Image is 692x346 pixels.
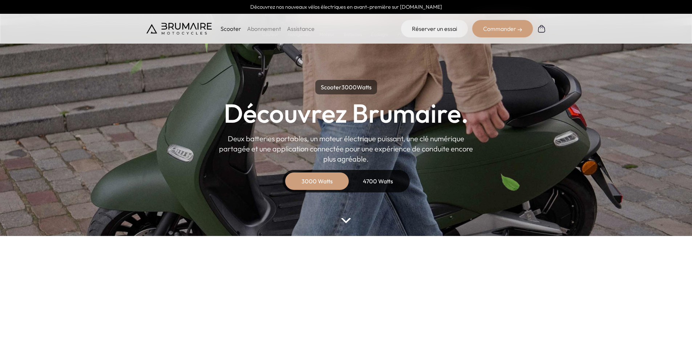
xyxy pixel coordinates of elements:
img: arrow-bottom.png [341,218,351,223]
img: right-arrow-2.png [518,28,522,32]
div: 3000 Watts [288,172,346,190]
a: Assistance [287,25,315,32]
a: Abonnement [247,25,281,32]
a: Réserver un essai [401,20,468,37]
img: Panier [537,24,546,33]
p: Scooter [220,24,241,33]
div: Commander [472,20,533,37]
div: 4700 Watts [349,172,407,190]
span: 3000 [341,84,357,91]
p: Scooter Watts [315,80,377,94]
p: Deux batteries portables, un moteur électrique puissant, une clé numérique partagée et une applic... [219,134,473,164]
img: Brumaire Motocycles [146,23,212,34]
h1: Découvrez Brumaire. [224,100,469,126]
